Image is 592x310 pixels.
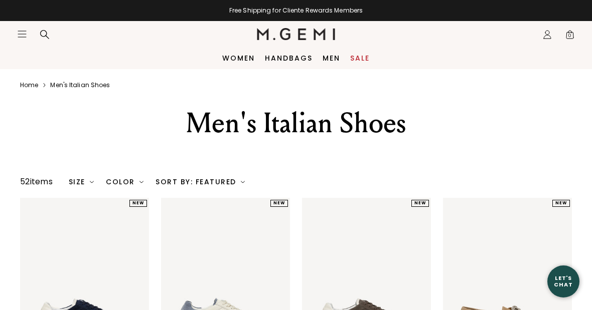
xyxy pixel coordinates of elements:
div: Let's Chat [547,275,579,287]
div: NEW [129,200,147,207]
div: NEW [552,200,570,207]
div: Men's Italian Shoes [110,105,482,141]
img: chevron-down.svg [90,180,94,184]
div: Sort By: Featured [156,178,245,186]
div: 52 items [20,176,53,188]
button: Open site menu [17,29,27,39]
span: 0 [565,32,575,42]
a: Men's italian shoes [50,81,110,89]
a: Sale [350,54,370,62]
div: Size [69,178,94,186]
div: NEW [411,200,429,207]
img: chevron-down.svg [241,180,245,184]
img: chevron-down.svg [139,180,143,184]
div: NEW [270,200,288,207]
a: Women [222,54,255,62]
a: Handbags [265,54,313,62]
img: M.Gemi [257,28,336,40]
div: Color [106,178,143,186]
a: Home [20,81,38,89]
a: Men [323,54,340,62]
